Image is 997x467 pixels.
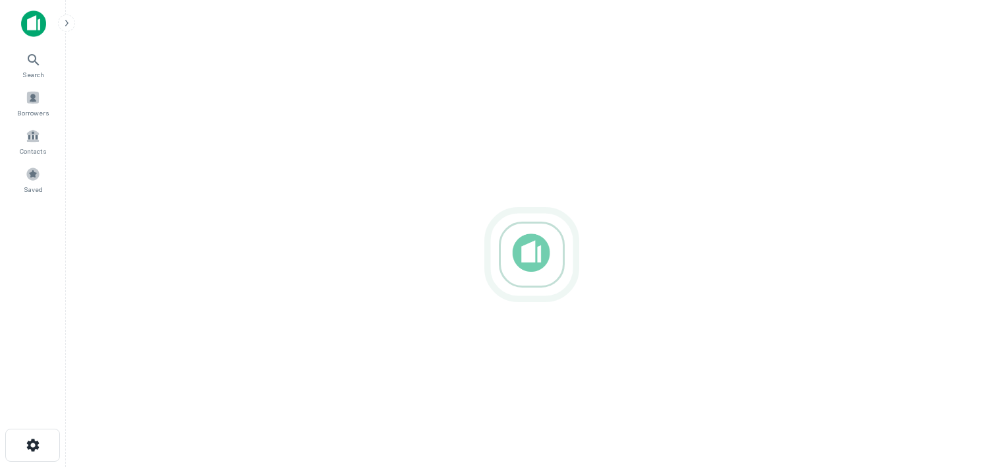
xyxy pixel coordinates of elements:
a: Saved [4,162,62,197]
span: Borrowers [17,108,49,118]
span: Search [22,69,44,80]
span: Saved [24,184,43,195]
img: capitalize-icon.png [21,11,46,37]
a: Search [4,47,62,82]
a: Contacts [4,123,62,159]
span: Contacts [20,146,46,156]
a: Borrowers [4,85,62,121]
